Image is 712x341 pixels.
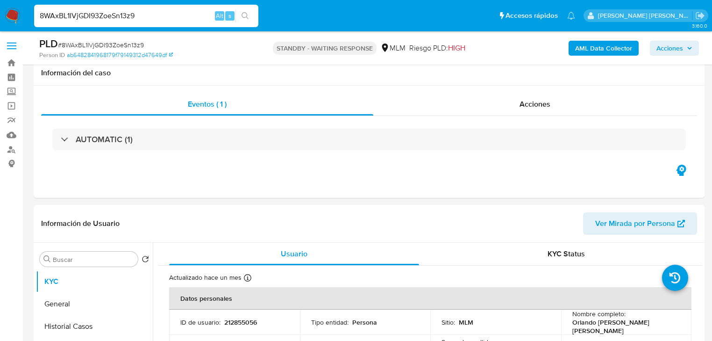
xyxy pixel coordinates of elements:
p: Tipo entidad : [311,318,349,326]
a: ab6482841968179f79149312d47649df [67,51,173,59]
span: Ver Mirada por Persona [595,212,675,235]
a: Notificaciones [567,12,575,20]
p: Nombre completo : [572,310,626,318]
span: KYC Status [548,248,585,259]
p: MLM [459,318,473,326]
span: s [228,11,231,20]
button: Acciones [650,41,699,56]
b: AML Data Collector [575,41,632,56]
button: KYC [36,270,153,293]
button: Volver al orden por defecto [142,255,149,266]
p: ID de usuario : [180,318,221,326]
button: Ver Mirada por Persona [583,212,697,235]
button: General [36,293,153,315]
button: AML Data Collector [569,41,639,56]
h1: Información de Usuario [41,219,120,228]
div: AUTOMATIC (1) [52,129,686,150]
span: Riesgo PLD: [409,43,465,53]
input: Buscar usuario o caso... [34,10,258,22]
button: Buscar [43,255,51,263]
span: Accesos rápidos [506,11,558,21]
span: # 8WAxBL1IVjGDI93ZoeSn13z9 [58,40,144,50]
p: Persona [352,318,377,326]
span: Alt [216,11,223,20]
p: Orlando [PERSON_NAME] [PERSON_NAME] [572,318,677,335]
button: search-icon [235,9,255,22]
span: Eventos ( 1 ) [188,99,227,109]
span: Acciones [656,41,683,56]
h3: AUTOMATIC (1) [76,134,133,145]
a: Salir [695,11,705,21]
p: 212855056 [224,318,257,326]
button: Historial Casos [36,315,153,338]
b: PLD [39,36,58,51]
span: Usuario [281,248,307,259]
div: MLM [380,43,406,53]
p: Actualizado hace un mes [169,273,242,282]
p: Sitio : [441,318,455,326]
p: STANDBY - WAITING RESPONSE [273,42,377,55]
input: Buscar [53,255,134,264]
h1: Información del caso [41,68,697,78]
th: Datos personales [169,287,691,310]
b: Person ID [39,51,65,59]
span: Acciones [520,99,550,109]
span: HIGH [448,43,465,53]
p: michelleangelica.rodriguez@mercadolibre.com.mx [598,11,692,20]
